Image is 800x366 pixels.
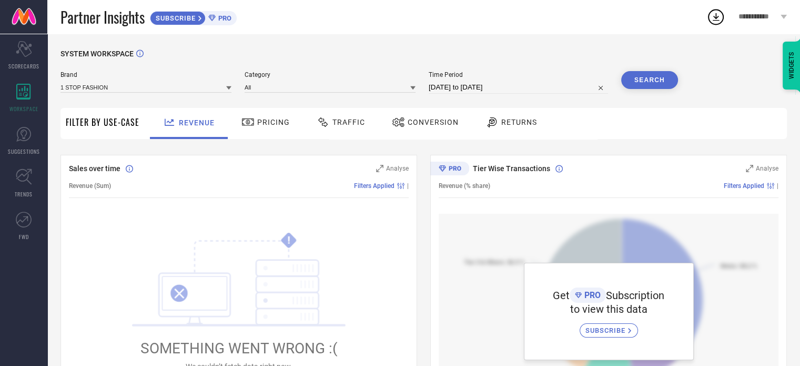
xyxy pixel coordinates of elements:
[386,165,409,172] span: Analyse
[501,118,537,126] span: Returns
[216,14,231,22] span: PRO
[430,162,469,177] div: Premium
[332,118,365,126] span: Traffic
[706,7,725,26] div: Open download list
[19,233,29,241] span: FWD
[60,6,145,28] span: Partner Insights
[473,164,550,173] span: Tier Wise Transactions
[66,116,139,128] span: Filter By Use-Case
[257,118,290,126] span: Pricing
[585,327,628,334] span: SUBSCRIBE
[69,164,120,173] span: Sales over time
[407,182,409,190] span: |
[429,81,608,94] input: Select time period
[376,165,383,172] svg: Zoom
[150,8,237,25] a: SUBSCRIBEPRO
[746,165,753,172] svg: Zoom
[756,165,778,172] span: Analyse
[140,340,338,357] span: SOMETHING WENT WRONG :(
[150,14,198,22] span: SUBSCRIBE
[179,118,215,127] span: Revenue
[60,50,134,58] span: SYSTEM WORKSPACE
[580,315,638,338] a: SUBSCRIBE
[15,190,33,198] span: TRENDS
[439,182,490,190] span: Revenue (% share)
[553,289,570,302] span: Get
[582,290,601,300] span: PRO
[408,118,459,126] span: Conversion
[724,182,764,190] span: Filters Applied
[354,182,394,190] span: Filters Applied
[288,234,290,246] tspan: !
[621,71,678,89] button: Search
[8,147,40,155] span: SUGGESTIONS
[245,71,416,78] span: Category
[606,289,664,302] span: Subscription
[60,71,231,78] span: Brand
[429,71,608,78] span: Time Period
[69,182,111,190] span: Revenue (Sum)
[570,303,647,315] span: to view this data
[8,62,39,70] span: SCORECARDS
[777,182,778,190] span: |
[9,105,38,113] span: WORKSPACE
